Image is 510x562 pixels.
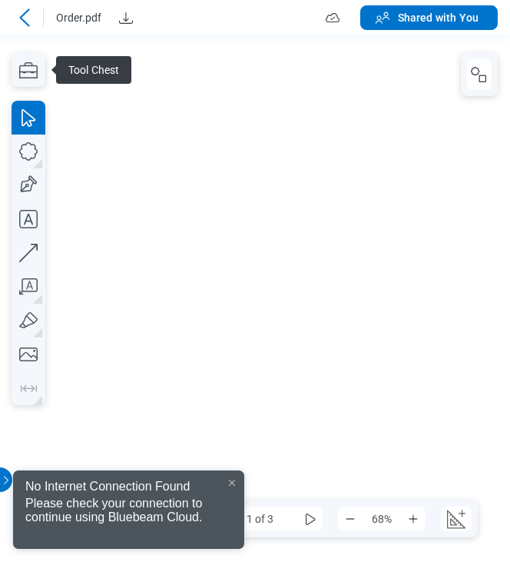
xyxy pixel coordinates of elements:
div: Please check your connection to continue using Bluebeam Cloud. [13,497,244,530]
span: Shared with You [398,10,479,25]
button: some [298,507,323,531]
div: No Internet Connection Found [25,477,190,494]
span: 68% [363,507,401,531]
button: Create Scale [441,507,472,531]
span: 1 of 3 [221,507,298,531]
button: Zoom Out [338,507,363,531]
span: Order.pdf [56,10,101,25]
button: Download [114,5,138,30]
button: Zoom In [401,507,426,531]
button: Shared with You [360,5,498,30]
